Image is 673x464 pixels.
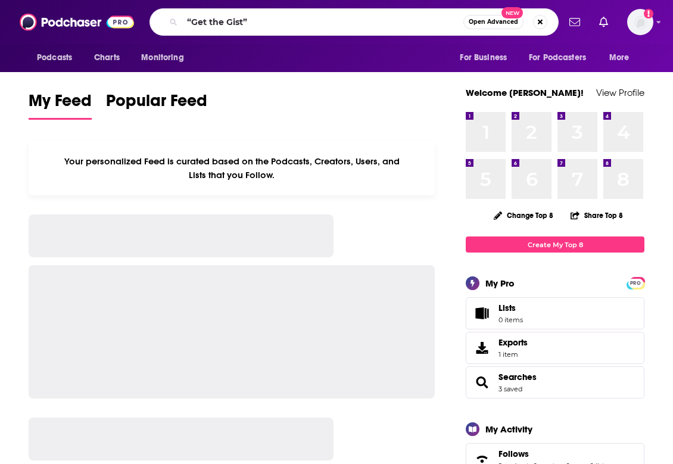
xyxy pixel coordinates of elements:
button: Show profile menu [627,9,653,35]
a: Charts [86,46,127,69]
a: 3 saved [498,385,522,393]
button: open menu [29,46,88,69]
span: Logged in as jbarbour [627,9,653,35]
span: Exports [498,337,528,348]
a: Show notifications dropdown [594,12,613,32]
span: Follows [498,449,529,459]
span: For Podcasters [529,49,586,66]
span: 1 item [498,350,528,359]
span: My Feed [29,91,92,118]
span: Monitoring [141,49,183,66]
a: Searches [498,372,537,382]
span: Exports [470,340,494,356]
a: Welcome [PERSON_NAME]! [466,87,584,98]
a: Searches [470,374,494,391]
img: Podchaser - Follow, Share and Rate Podcasts [20,11,134,33]
div: Your personalized Feed is curated based on the Podcasts, Creators, Users, and Lists that you Follow. [29,141,435,195]
span: For Business [460,49,507,66]
input: Search podcasts, credits, & more... [182,13,463,32]
a: Show notifications dropdown [565,12,585,32]
span: Lists [498,303,516,313]
span: Popular Feed [106,91,207,118]
a: Popular Feed [106,91,207,120]
span: PRO [628,279,643,288]
button: Change Top 8 [487,208,560,223]
button: Share Top 8 [570,204,624,227]
span: Open Advanced [469,19,518,25]
span: New [501,7,523,18]
div: My Pro [485,278,515,289]
a: Exports [466,332,644,364]
a: View Profile [596,87,644,98]
button: Open AdvancedNew [463,15,524,29]
button: open menu [601,46,644,69]
span: Podcasts [37,49,72,66]
span: More [609,49,630,66]
span: 0 items [498,316,523,324]
span: Charts [94,49,120,66]
span: Lists [470,305,494,322]
div: Search podcasts, credits, & more... [149,8,559,36]
a: PRO [628,278,643,287]
a: My Feed [29,91,92,120]
button: open menu [133,46,199,69]
a: Lists [466,297,644,329]
span: Searches [466,366,644,398]
svg: Email not verified [644,9,653,18]
a: Create My Top 8 [466,236,644,253]
span: Lists [498,303,523,313]
a: Follows [498,449,607,459]
button: open menu [451,46,522,69]
button: open menu [521,46,603,69]
div: My Activity [485,423,532,435]
img: User Profile [627,9,653,35]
